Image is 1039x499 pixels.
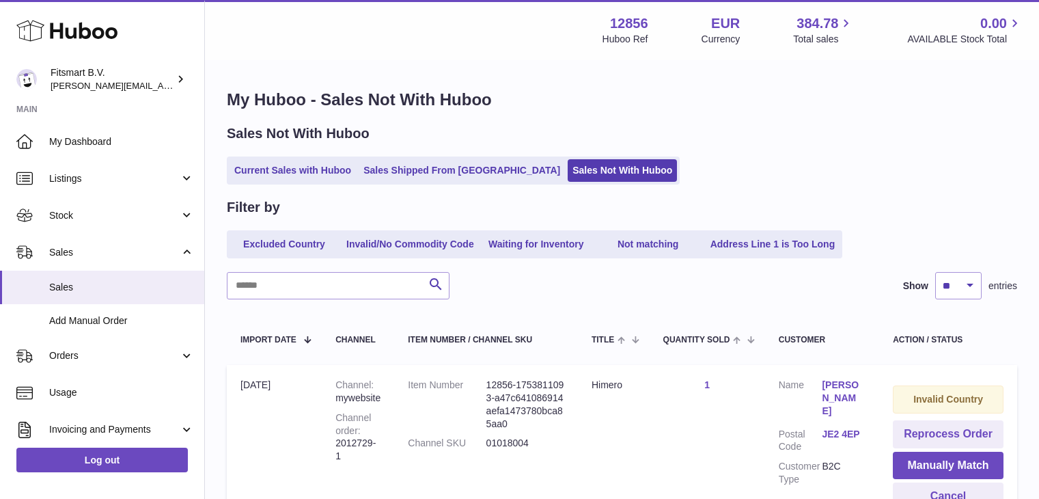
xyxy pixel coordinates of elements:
[702,33,740,46] div: Currency
[335,412,371,436] strong: Channel order
[610,14,648,33] strong: 12856
[240,336,296,345] span: Import date
[779,336,865,345] div: Customer
[779,428,822,454] dt: Postal Code
[49,135,194,148] span: My Dashboard
[49,423,180,436] span: Invoicing and Payments
[913,394,983,405] strong: Invalid Country
[663,336,730,345] span: Quantity Sold
[822,460,865,486] dd: B2C
[227,89,1017,111] h1: My Huboo - Sales Not With Huboo
[49,209,180,222] span: Stock
[51,66,174,92] div: Fitsmart B.V.
[335,379,380,405] div: mywebsite
[49,281,194,294] span: Sales
[822,428,865,441] a: JE2 4EP
[49,349,180,362] span: Orders
[335,379,374,390] strong: Channel
[779,460,822,486] dt: Customer Type
[706,233,840,256] a: Address Line 1 is Too Long
[594,233,703,256] a: Not matching
[893,420,1003,448] button: Reprocess Order
[903,280,928,293] label: Show
[796,14,838,33] span: 384.78
[592,336,614,345] span: Title
[49,246,180,259] span: Sales
[408,336,564,345] div: Item Number / Channel SKU
[711,14,740,33] strong: EUR
[486,437,564,450] dd: 01018004
[907,14,1023,46] a: 0.00 AVAILABLE Stock Total
[893,452,1003,480] button: Manually Match
[793,14,854,46] a: 384.78 Total sales
[16,69,37,90] img: jonathan@leaderoo.com
[342,233,479,256] a: Invalid/No Commodity Code
[893,336,1003,345] div: Action / Status
[227,124,370,143] h2: Sales Not With Huboo
[16,448,188,472] a: Log out
[907,33,1023,46] span: AVAILABLE Stock Total
[359,159,565,182] a: Sales Shipped From [GEOGRAPHIC_DATA]
[822,379,865,418] a: [PERSON_NAME]
[49,386,194,399] span: Usage
[230,233,339,256] a: Excluded Country
[227,198,280,217] h2: Filter by
[49,172,180,185] span: Listings
[482,233,591,256] a: Waiting for Inventory
[230,159,356,182] a: Current Sales with Huboo
[779,379,822,421] dt: Name
[602,33,648,46] div: Huboo Ref
[335,336,380,345] div: Channel
[568,159,677,182] a: Sales Not With Huboo
[793,33,854,46] span: Total sales
[408,379,486,431] dt: Item Number
[988,280,1017,293] span: entries
[704,379,710,390] a: 1
[49,314,194,327] span: Add Manual Order
[408,437,486,450] dt: Channel SKU
[592,379,636,392] div: Himero
[51,80,274,91] span: [PERSON_NAME][EMAIL_ADDRESS][DOMAIN_NAME]
[486,379,564,431] dd: 12856-1753811093-a47c641086914aefa1473780bca85aa0
[335,412,380,463] div: 2012729-1
[980,14,1007,33] span: 0.00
